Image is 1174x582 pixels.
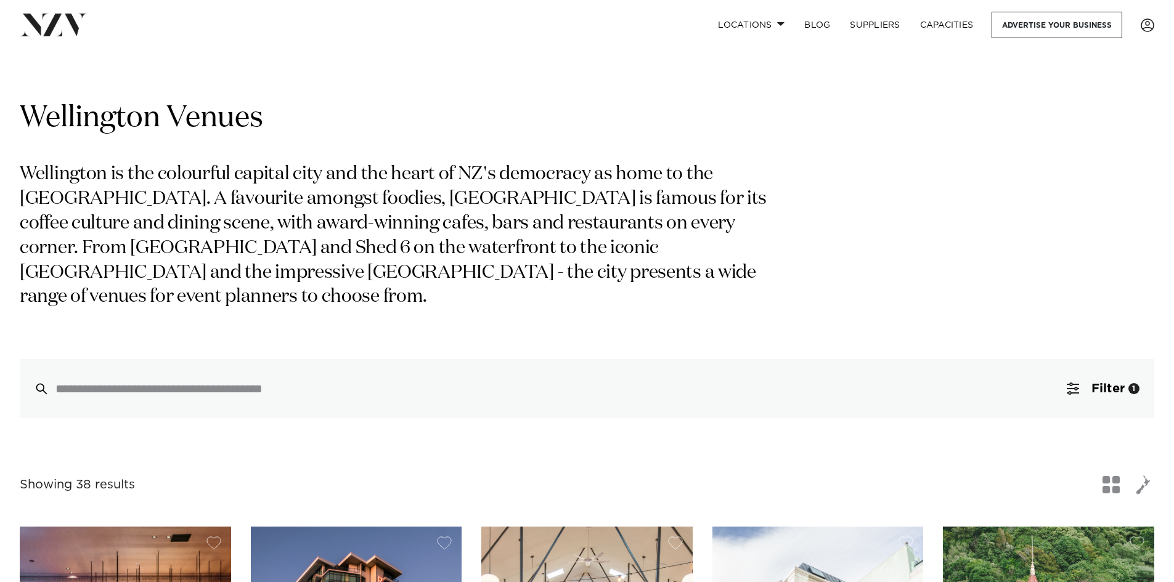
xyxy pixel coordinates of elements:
div: Showing 38 results [20,475,135,495]
div: 1 [1128,383,1139,394]
button: Filter1 [1052,359,1154,418]
img: nzv-logo.png [20,14,87,36]
a: Locations [708,12,794,38]
h1: Wellington Venues [20,99,1154,138]
a: BLOG [794,12,840,38]
p: Wellington is the colourful capital city and the heart of NZ's democracy as home to the [GEOGRAPH... [20,163,781,310]
a: SUPPLIERS [840,12,910,38]
span: Filter [1091,382,1125,395]
a: Advertise your business [992,12,1122,38]
a: Capacities [910,12,984,38]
